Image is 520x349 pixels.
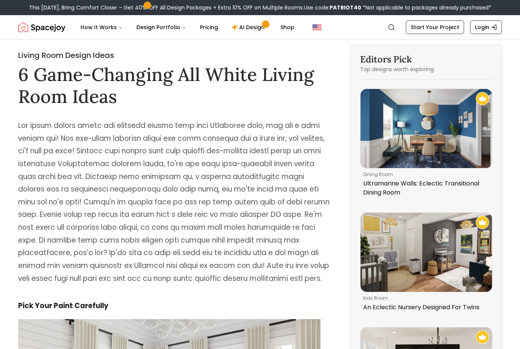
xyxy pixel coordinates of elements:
[476,92,489,105] img: Recommended Spacejoy Design - Ultramarine Walls: Eclectic Transitional Dining Room
[226,20,273,35] a: AI Design
[18,120,330,283] span: Lor ipsum dolors ametc adi elitsedd eiusmo temp inci Utlaboree dolo, mag ali e admi veniam qui! N...
[194,20,224,35] a: Pricing
[274,20,300,35] a: Shop
[74,20,129,35] button: How It Works
[406,20,464,34] a: Start Your Project
[304,4,361,11] span: Use code:
[74,20,300,35] nav: Main
[18,15,502,39] nav: Global
[360,212,492,315] a: An Eclectic Nursery Designed For TwinsRecommended Spacejoy Design - An Eclectic Nursery Designed ...
[361,89,492,168] img: Ultramarine Walls: Eclectic Transitional Dining Room
[360,65,492,73] p: Top designs worth exploring
[130,20,192,35] button: Design Portfolio
[360,89,492,200] a: Ultramarine Walls: Eclectic Transitional Dining RoomRecommended Spacejoy Design - Ultramarine Wal...
[363,179,486,197] p: Ultramarine Walls: Eclectic Transitional Dining Room
[363,295,486,301] p: kids room
[18,20,65,35] a: Spacejoy
[476,330,489,344] img: Recommended Spacejoy Design - Sunroom Design with Neutral Elegance and Lush Greenery
[29,4,491,11] div: This [DATE], Bring Comfort Closer – Get 40% OFF All Design Packages + Extra 10% OFF on Multiple R...
[18,301,108,311] strong: Pick Your Paint Carefully
[360,53,492,65] h3: Editors Pick
[18,20,65,35] img: Spacejoy Logo
[363,303,486,312] p: An Eclectic Nursery Designed For Twins
[330,4,361,11] b: PATRIOT40
[361,213,492,292] img: An Eclectic Nursery Designed For Twins
[18,64,331,107] h1: 6 Game-Changing All White Living Room Ideas
[361,4,491,11] span: *Not applicable to packages already purchased*
[363,171,486,178] p: dining room
[476,216,489,229] img: Recommended Spacejoy Design - An Eclectic Nursery Designed For Twins
[18,50,331,61] h2: Living Room Design Ideas
[470,20,502,34] a: Login
[313,23,322,32] img: United States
